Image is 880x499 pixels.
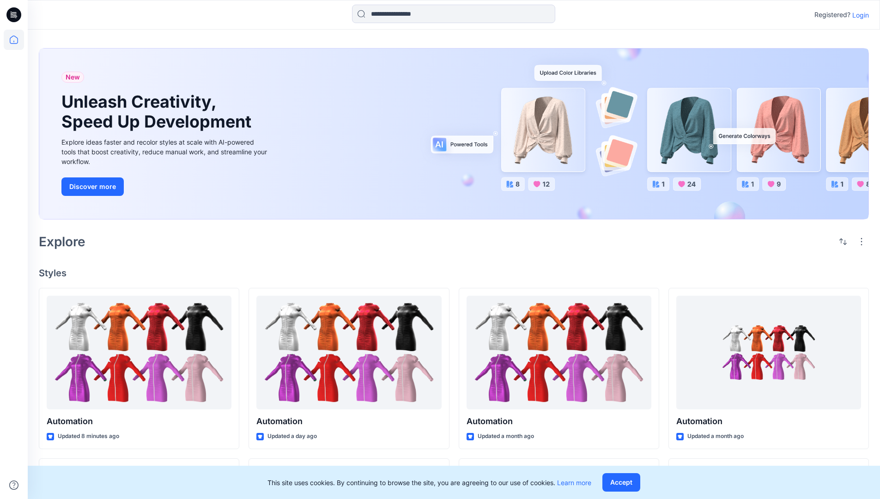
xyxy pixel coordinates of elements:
[267,478,591,487] p: This site uses cookies. By continuing to browse the site, you are agreeing to our use of cookies.
[676,296,861,410] a: Automation
[256,296,441,410] a: Automation
[467,296,651,410] a: Automation
[852,10,869,20] p: Login
[61,92,255,132] h1: Unleash Creativity, Speed Up Development
[39,234,85,249] h2: Explore
[256,415,441,428] p: Automation
[687,432,744,441] p: Updated a month ago
[478,432,534,441] p: Updated a month ago
[61,137,269,166] div: Explore ideas faster and recolor styles at scale with AI-powered tools that boost creativity, red...
[47,296,231,410] a: Automation
[467,415,651,428] p: Automation
[58,432,119,441] p: Updated 8 minutes ago
[602,473,640,492] button: Accept
[61,177,269,196] a: Discover more
[66,72,80,83] span: New
[47,415,231,428] p: Automation
[39,268,869,279] h4: Styles
[814,9,850,20] p: Registered?
[267,432,317,441] p: Updated a day ago
[61,177,124,196] button: Discover more
[676,415,861,428] p: Automation
[557,479,591,487] a: Learn more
